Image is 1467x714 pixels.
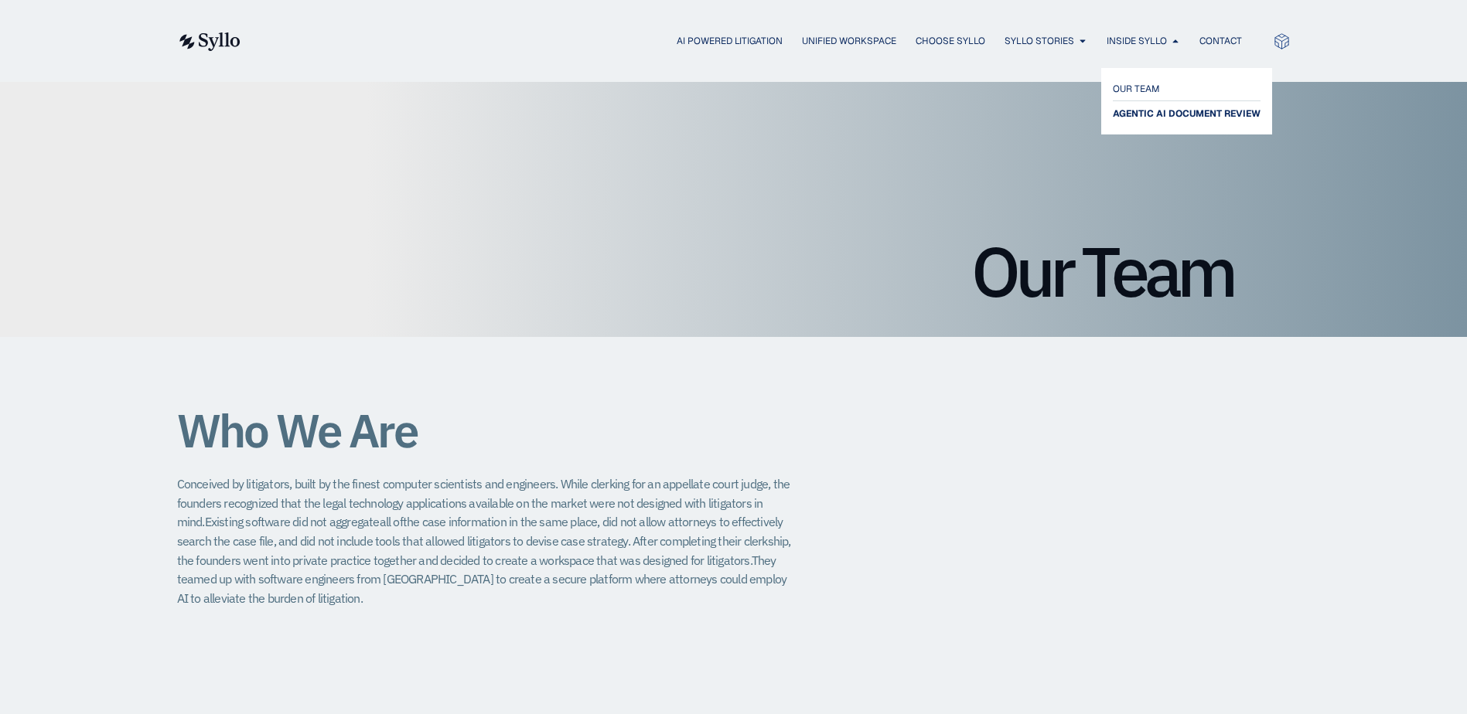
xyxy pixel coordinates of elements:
span: They teamed up with software engineers from [GEOGRAPHIC_DATA] to create a secure platform where a... [177,552,787,606]
a: Unified Workspace [802,34,896,48]
h1: Our Team [235,236,1233,306]
div: Menu Toggle [271,34,1242,49]
span: Existing software did not aggregate [205,514,380,529]
img: syllo [177,32,241,51]
h1: Who We Are [177,405,796,456]
span: all of [380,514,403,529]
span: Conceived by litigators, built by the finest computer scientists and engineers. While clerking fo... [177,476,790,529]
a: OUR TEAM [1113,80,1261,98]
span: After completing their clerkship, the founders went into private practice together and decided to... [177,533,791,568]
a: Contact [1199,34,1242,48]
a: Syllo Stories [1005,34,1074,48]
a: Inside Syllo [1107,34,1167,48]
a: AI Powered Litigation [677,34,783,48]
span: the case information in the same place, did not allow attorneys to effectively search the case fi... [177,514,783,549]
a: Choose Syllo [916,34,985,48]
nav: Menu [271,34,1242,49]
span: OUR TEAM [1113,80,1160,98]
a: AGENTIC AI DOCUMENT REVIEW [1113,104,1261,123]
